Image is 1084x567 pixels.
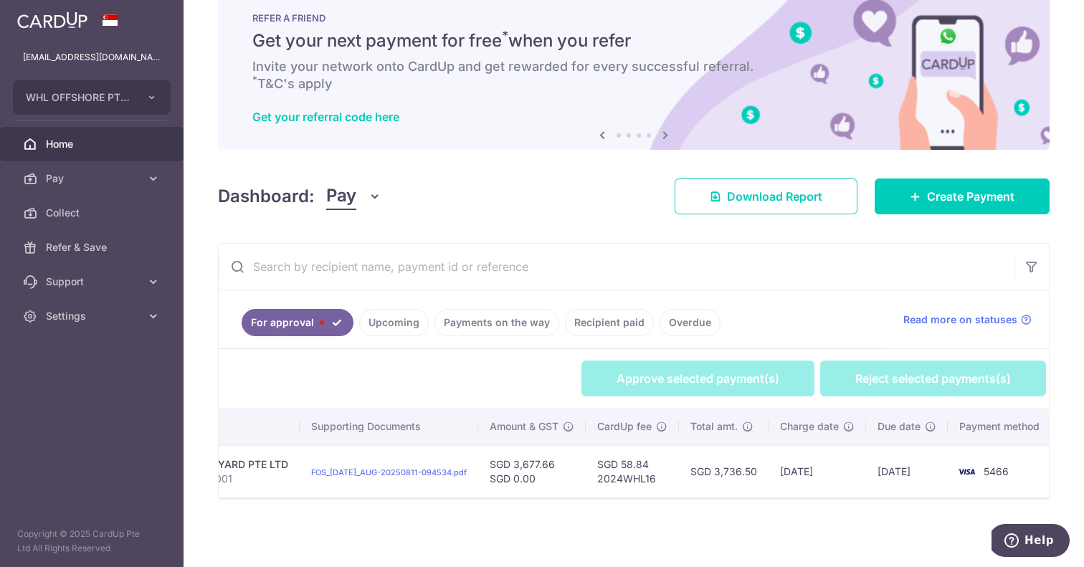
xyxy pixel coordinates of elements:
[326,183,356,210] span: Pay
[359,309,429,336] a: Upcoming
[586,445,679,497] td: SGD 58.84 2024WHL16
[780,419,839,434] span: Charge date
[326,183,381,210] button: Pay
[875,178,1050,214] a: Create Payment
[26,90,132,105] span: WHL OFFSHORE PTE. LTD.
[46,240,141,254] span: Refer & Save
[23,50,161,65] p: [EMAIL_ADDRESS][DOMAIN_NAME]
[46,309,141,323] span: Settings
[46,137,141,151] span: Home
[675,178,857,214] a: Download Report
[218,184,315,209] h4: Dashboard:
[660,309,721,336] a: Overdue
[46,171,141,186] span: Pay
[478,445,586,497] td: SGD 3,677.66 SGD 0.00
[434,309,559,336] a: Payments on the way
[903,313,1032,327] a: Read more on statuses
[992,524,1070,560] iframe: Opens a widget where you can find more information
[46,206,141,220] span: Collect
[927,188,1014,205] span: Create Payment
[311,467,467,477] a: FOS_[DATE]_AUG-20250811-094534.pdf
[252,29,1015,52] h5: Get your next payment for free when you refer
[46,275,141,289] span: Support
[984,465,1009,477] span: 5466
[727,188,822,205] span: Download Report
[948,408,1057,445] th: Payment method
[565,309,654,336] a: Recipient paid
[490,419,558,434] span: Amount & GST
[903,313,1017,327] span: Read more on statuses
[17,11,87,29] img: CardUp
[952,463,981,480] img: Bank Card
[13,80,171,115] button: WHL OFFSHORE PTE. LTD.
[769,445,866,497] td: [DATE]
[878,419,921,434] span: Due date
[866,445,948,497] td: [DATE]
[252,110,399,124] a: Get your referral code here
[597,419,652,434] span: CardUp fee
[252,12,1015,24] p: REFER A FRIEND
[690,419,738,434] span: Total amt.
[219,244,1014,290] input: Search by recipient name, payment id or reference
[679,445,769,497] td: SGD 3,736.50
[242,309,353,336] a: For approval
[300,408,478,445] th: Supporting Documents
[252,58,1015,92] h6: Invite your network onto CardUp and get rewarded for every successful referral. T&C's apply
